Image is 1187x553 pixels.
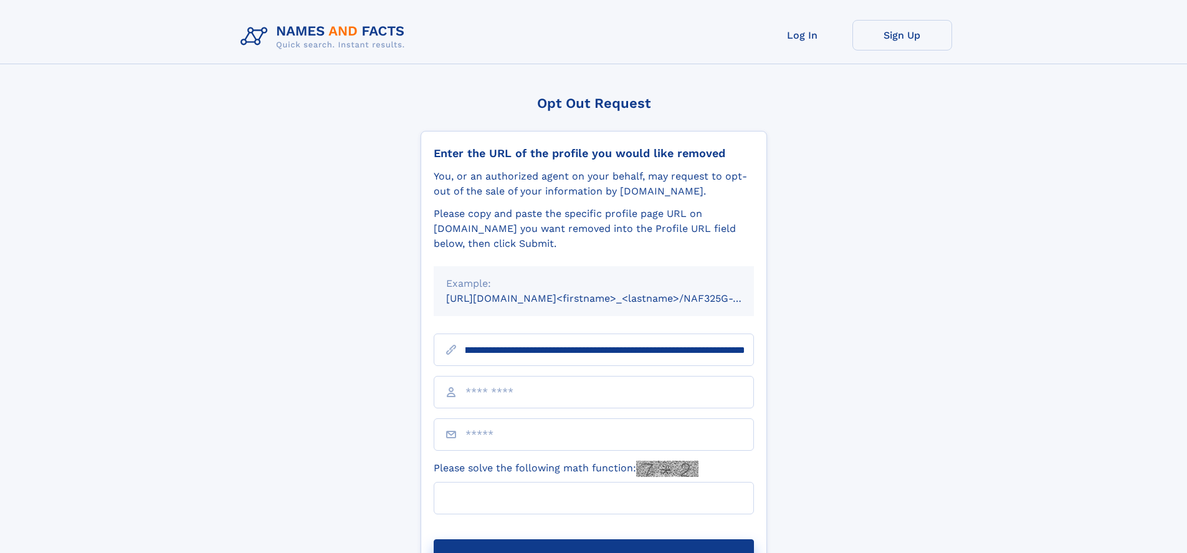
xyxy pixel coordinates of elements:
[236,20,415,54] img: Logo Names and Facts
[446,292,778,304] small: [URL][DOMAIN_NAME]<firstname>_<lastname>/NAF325G-xxxxxxxx
[434,461,698,477] label: Please solve the following math function:
[753,20,852,50] a: Log In
[421,95,767,111] div: Opt Out Request
[446,276,741,291] div: Example:
[434,147,754,160] div: Enter the URL of the profile you would like removed
[852,20,952,50] a: Sign Up
[434,169,754,199] div: You, or an authorized agent on your behalf, may request to opt-out of the sale of your informatio...
[434,206,754,251] div: Please copy and paste the specific profile page URL on [DOMAIN_NAME] you want removed into the Pr...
